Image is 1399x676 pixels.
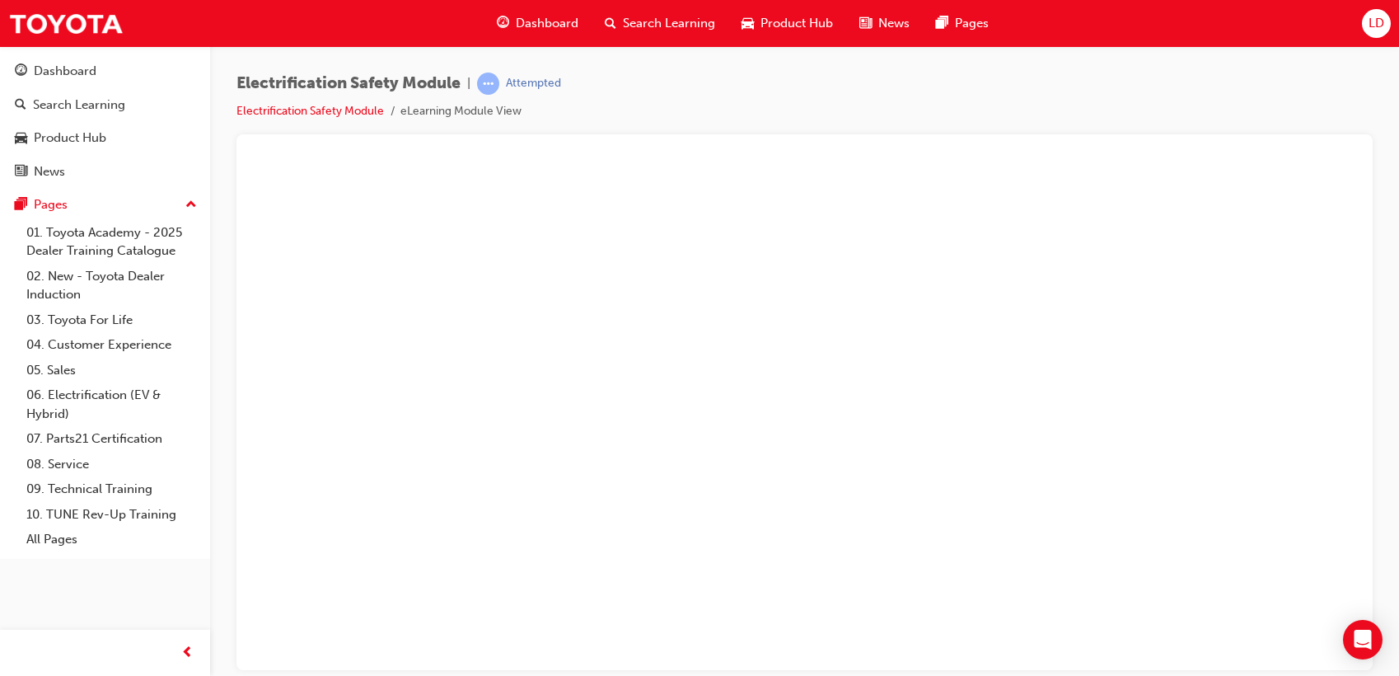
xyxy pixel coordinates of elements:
[497,13,509,34] span: guage-icon
[846,7,923,40] a: news-iconNews
[181,643,194,664] span: prev-icon
[477,73,499,95] span: learningRecordVerb_ATTEMPT-icon
[15,98,26,113] span: search-icon
[15,131,27,146] span: car-icon
[236,104,384,118] a: Electrification Safety Module
[1369,14,1384,33] span: LD
[516,14,578,33] span: Dashboard
[936,13,948,34] span: pages-icon
[1343,620,1383,660] div: Open Intercom Messenger
[467,74,470,93] span: |
[400,102,522,121] li: eLearning Module View
[20,426,204,452] a: 07. Parts21 Certification
[20,307,204,333] a: 03. Toyota For Life
[923,7,1002,40] a: pages-iconPages
[742,13,754,34] span: car-icon
[20,383,204,426] a: 06. Electrification (EV & Hybrid)
[20,452,204,477] a: 08. Service
[33,96,125,115] div: Search Learning
[955,14,989,33] span: Pages
[15,165,27,180] span: news-icon
[859,13,872,34] span: news-icon
[7,56,204,87] a: Dashboard
[20,502,204,528] a: 10. TUNE Rev-Up Training
[506,76,561,92] div: Attempted
[34,62,96,81] div: Dashboard
[728,7,846,40] a: car-iconProduct Hub
[20,358,204,383] a: 05. Sales
[20,264,204,307] a: 02. New - Toyota Dealer Induction
[34,129,106,148] div: Product Hub
[20,220,204,264] a: 01. Toyota Academy - 2025 Dealer Training Catalogue
[15,198,27,213] span: pages-icon
[760,14,833,33] span: Product Hub
[236,74,461,93] span: Electrification Safety Module
[7,157,204,187] a: News
[484,7,592,40] a: guage-iconDashboard
[1362,9,1391,38] button: LD
[878,14,910,33] span: News
[7,123,204,153] a: Product Hub
[20,476,204,502] a: 09. Technical Training
[605,13,616,34] span: search-icon
[7,90,204,120] a: Search Learning
[185,195,197,216] span: up-icon
[7,190,204,220] button: Pages
[623,14,715,33] span: Search Learning
[7,53,204,190] button: DashboardSearch LearningProduct HubNews
[20,527,204,552] a: All Pages
[34,195,68,214] div: Pages
[20,332,204,358] a: 04. Customer Experience
[15,64,27,79] span: guage-icon
[8,5,124,42] img: Trak
[34,162,65,181] div: News
[592,7,728,40] a: search-iconSearch Learning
